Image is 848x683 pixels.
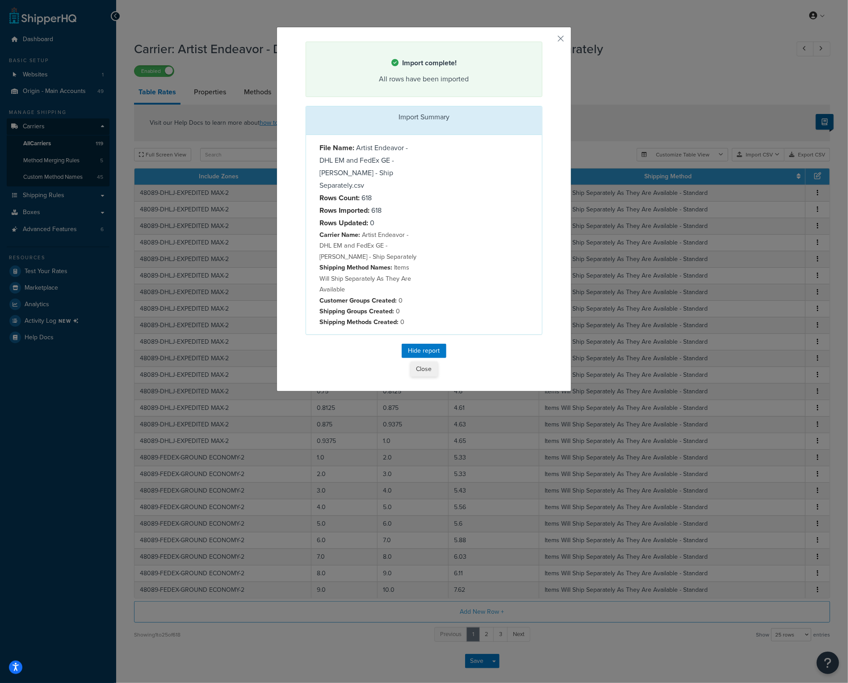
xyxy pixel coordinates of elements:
[319,230,360,240] strong: Carrier Name:
[319,316,417,327] p: 0
[319,262,417,295] p: Items Will Ship Separately As They Are Available
[319,262,392,272] strong: Shipping Method Names:
[317,58,531,68] h4: Import complete!
[319,306,394,316] strong: Shipping Groups Created:
[319,295,417,306] p: 0
[319,229,417,262] p: Artist Endeavor - DHL EM and FedEx GE - [PERSON_NAME] - Ship Separately
[313,142,424,328] div: Artist Endeavor - DHL EM and FedEx GE - [PERSON_NAME] - Ship Separately.csv 618 618 0
[319,295,397,305] strong: Customer Groups Created:
[319,218,368,228] strong: Rows Updated:
[319,193,360,203] strong: Rows Count:
[319,143,354,153] strong: File Name:
[319,306,417,316] p: 0
[319,317,399,327] strong: Shipping Methods Created:
[402,344,446,358] button: Hide report
[411,362,438,377] button: Close
[317,73,531,85] div: All rows have been imported
[313,113,535,121] h3: Import Summary
[319,205,369,215] strong: Rows Imported:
